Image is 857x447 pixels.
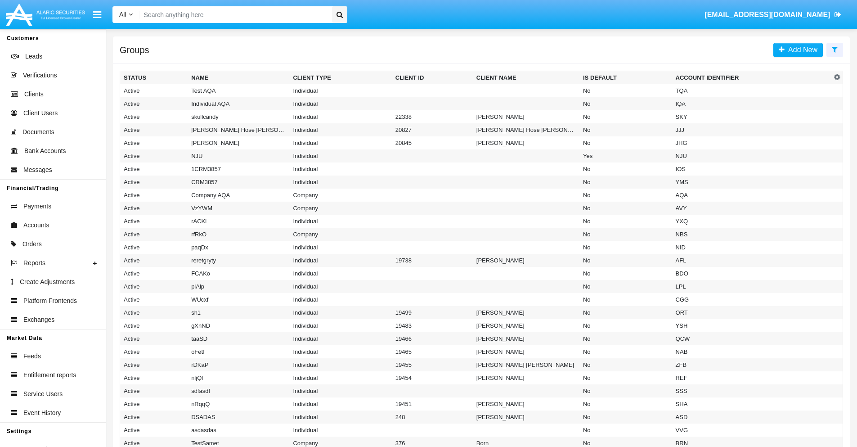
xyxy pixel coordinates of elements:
[392,254,473,267] td: 19738
[188,319,289,332] td: gXnND
[120,267,188,280] td: Active
[392,371,473,384] td: 19454
[120,202,188,215] td: Active
[289,254,391,267] td: Individual
[120,319,188,332] td: Active
[672,267,832,280] td: BDO
[392,411,473,424] td: 248
[672,254,832,267] td: AFL
[392,345,473,358] td: 19465
[392,358,473,371] td: 19455
[188,384,289,397] td: sdfasdf
[473,371,579,384] td: [PERSON_NAME]
[473,358,579,371] td: [PERSON_NAME] [PERSON_NAME]
[289,84,391,97] td: Individual
[579,332,672,345] td: No
[289,123,391,136] td: Individual
[672,228,832,241] td: NBS
[120,189,188,202] td: Active
[579,241,672,254] td: No
[392,397,473,411] td: 19451
[289,384,391,397] td: Individual
[579,371,672,384] td: No
[473,136,579,149] td: [PERSON_NAME]
[289,163,391,176] td: Individual
[579,71,672,85] th: Is Default
[672,84,832,97] td: TQA
[672,110,832,123] td: SKY
[23,165,52,175] span: Messages
[579,358,672,371] td: No
[579,136,672,149] td: No
[392,136,473,149] td: 20845
[23,108,58,118] span: Client Users
[672,163,832,176] td: IOS
[672,215,832,228] td: YXQ
[119,11,126,18] span: All
[289,371,391,384] td: Individual
[579,254,672,267] td: No
[473,319,579,332] td: [PERSON_NAME]
[120,254,188,267] td: Active
[289,358,391,371] td: Individual
[579,176,672,189] td: No
[22,239,42,249] span: Orders
[22,127,54,137] span: Documents
[392,123,473,136] td: 20827
[773,43,823,57] a: Add New
[672,411,832,424] td: ASD
[139,6,329,23] input: Search
[289,136,391,149] td: Individual
[23,202,51,211] span: Payments
[188,254,289,267] td: reretgryty
[289,149,391,163] td: Individual
[579,280,672,293] td: No
[579,149,672,163] td: Yes
[25,52,42,61] span: Leads
[188,332,289,345] td: taaSD
[188,267,289,280] td: FCAKo
[289,71,391,85] th: Client Type
[23,258,45,268] span: Reports
[579,97,672,110] td: No
[4,1,86,28] img: Logo image
[289,332,391,345] td: Individual
[120,384,188,397] td: Active
[23,221,49,230] span: Accounts
[785,46,817,54] span: Add New
[120,71,188,85] th: Status
[289,345,391,358] td: Individual
[672,280,832,293] td: LPL
[672,384,832,397] td: SSS
[579,215,672,228] td: No
[120,358,188,371] td: Active
[672,123,832,136] td: JJJ
[579,123,672,136] td: No
[120,293,188,306] td: Active
[289,293,391,306] td: Individual
[289,280,391,293] td: Individual
[672,319,832,332] td: YSH
[188,189,289,202] td: Company AQA
[120,215,188,228] td: Active
[700,2,846,27] a: [EMAIL_ADDRESS][DOMAIN_NAME]
[579,319,672,332] td: No
[120,149,188,163] td: Active
[188,84,289,97] td: Test AQA
[188,424,289,437] td: asdasdas
[24,146,66,156] span: Bank Accounts
[579,411,672,424] td: No
[120,280,188,293] td: Active
[188,71,289,85] th: Name
[289,397,391,411] td: Individual
[188,280,289,293] td: plAlp
[579,163,672,176] td: No
[23,71,57,80] span: Verifications
[672,136,832,149] td: JHG
[289,189,391,202] td: Company
[120,123,188,136] td: Active
[23,389,63,399] span: Service Users
[289,267,391,280] td: Individual
[289,228,391,241] td: Company
[672,306,832,319] td: ORT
